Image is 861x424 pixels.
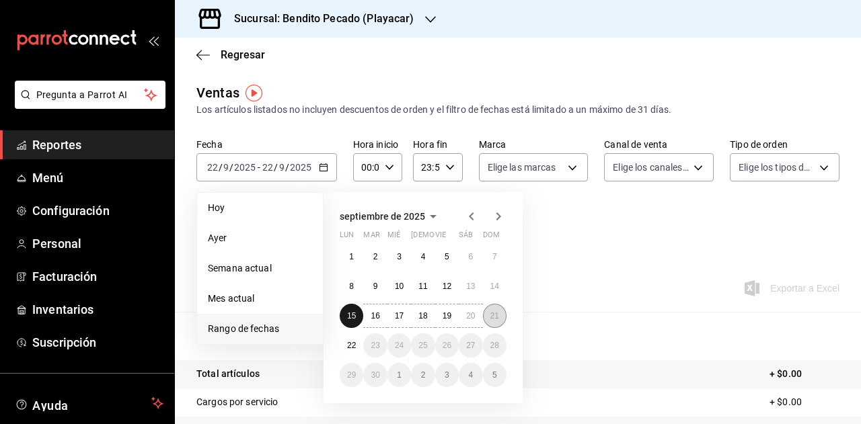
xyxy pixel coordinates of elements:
abbr: 19 de septiembre de 2025 [443,311,451,321]
button: 1 de septiembre de 2025 [340,245,363,269]
label: Marca [479,140,589,149]
button: 11 de septiembre de 2025 [411,274,435,298]
button: 12 de septiembre de 2025 [435,274,459,298]
input: -- [207,162,219,173]
span: / [229,162,233,173]
abbr: 14 de septiembre de 2025 [490,282,499,291]
label: Fecha [196,140,337,149]
abbr: jueves [411,230,490,245]
abbr: 12 de septiembre de 2025 [443,282,451,291]
span: Facturación [32,267,163,286]
button: 21 de septiembre de 2025 [483,304,507,328]
button: 28 de septiembre de 2025 [483,333,507,357]
label: Tipo de orden [730,140,839,149]
button: 6 de septiembre de 2025 [459,245,482,269]
label: Hora fin [413,140,462,149]
input: ---- [289,162,312,173]
button: 23 de septiembre de 2025 [363,333,387,357]
abbr: 7 de septiembre de 2025 [492,252,497,261]
span: Elige las marcas [488,161,556,174]
span: Rango de fechas [208,322,312,336]
button: 5 de octubre de 2025 [483,363,507,387]
button: 9 de septiembre de 2025 [363,274,387,298]
input: ---- [233,162,256,173]
abbr: 24 de septiembre de 2025 [395,341,404,350]
span: Suscripción [32,333,163,351]
button: 10 de septiembre de 2025 [387,274,411,298]
a: Pregunta a Parrot AI [9,97,165,112]
button: 26 de septiembre de 2025 [435,333,459,357]
abbr: 15 de septiembre de 2025 [347,311,356,321]
h3: Sucursal: Bendito Pecado (Playacar) [223,11,414,27]
abbr: 4 de octubre de 2025 [468,370,473,380]
span: septiembre de 2025 [340,211,425,222]
p: + $0.00 [770,395,839,409]
button: Regresar [196,48,265,61]
button: 5 de septiembre de 2025 [435,245,459,269]
div: Ventas [196,83,239,103]
button: 30 de septiembre de 2025 [363,363,387,387]
button: 20 de septiembre de 2025 [459,304,482,328]
button: 24 de septiembre de 2025 [387,333,411,357]
abbr: 2 de octubre de 2025 [421,370,426,380]
span: Reportes [32,136,163,154]
span: Elige los tipos de orden [739,161,815,174]
abbr: martes [363,230,379,245]
span: Inventarios [32,300,163,319]
button: 2 de septiembre de 2025 [363,245,387,269]
p: + $0.00 [770,367,839,381]
abbr: 3 de septiembre de 2025 [397,252,402,261]
button: 18 de septiembre de 2025 [411,304,435,328]
button: septiembre de 2025 [340,208,441,224]
abbr: domingo [483,230,500,245]
abbr: 26 de septiembre de 2025 [443,341,451,350]
button: 27 de septiembre de 2025 [459,333,482,357]
label: Canal de venta [604,140,714,149]
button: Pregunta a Parrot AI [15,81,165,109]
span: Regresar [221,48,265,61]
abbr: 5 de octubre de 2025 [492,370,497,380]
button: Tooltip marker [246,85,262,101]
span: Configuración [32,202,163,220]
abbr: 13 de septiembre de 2025 [466,282,475,291]
abbr: 25 de septiembre de 2025 [418,341,427,350]
abbr: 2 de septiembre de 2025 [373,252,378,261]
input: -- [262,162,274,173]
button: 15 de septiembre de 2025 [340,304,363,328]
button: 3 de octubre de 2025 [435,363,459,387]
abbr: sábado [459,230,473,245]
button: 2 de octubre de 2025 [411,363,435,387]
span: Semana actual [208,261,312,275]
span: / [285,162,289,173]
abbr: 20 de septiembre de 2025 [466,311,475,321]
abbr: lunes [340,230,354,245]
button: 4 de octubre de 2025 [459,363,482,387]
span: Menú [32,169,163,187]
abbr: 6 de septiembre de 2025 [468,252,473,261]
button: 19 de septiembre de 2025 [435,304,459,328]
abbr: 10 de septiembre de 2025 [395,282,404,291]
span: Ayer [208,231,312,245]
button: 7 de septiembre de 2025 [483,245,507,269]
abbr: viernes [435,230,446,245]
abbr: 5 de septiembre de 2025 [445,252,449,261]
abbr: 1 de septiembre de 2025 [349,252,354,261]
abbr: 4 de septiembre de 2025 [421,252,426,261]
abbr: 27 de septiembre de 2025 [466,341,475,350]
abbr: 9 de septiembre de 2025 [373,282,378,291]
span: Mes actual [208,292,312,306]
span: - [258,162,260,173]
button: 8 de septiembre de 2025 [340,274,363,298]
p: Total artículos [196,367,260,381]
span: Ayuda [32,395,146,411]
abbr: 18 de septiembre de 2025 [418,311,427,321]
abbr: 22 de septiembre de 2025 [347,341,356,350]
button: 13 de septiembre de 2025 [459,274,482,298]
abbr: 1 de octubre de 2025 [397,370,402,380]
span: Pregunta a Parrot AI [36,88,145,102]
span: Elige los canales de venta [613,161,689,174]
button: 17 de septiembre de 2025 [387,304,411,328]
abbr: 23 de septiembre de 2025 [371,341,379,350]
abbr: miércoles [387,230,400,245]
span: Personal [32,235,163,253]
